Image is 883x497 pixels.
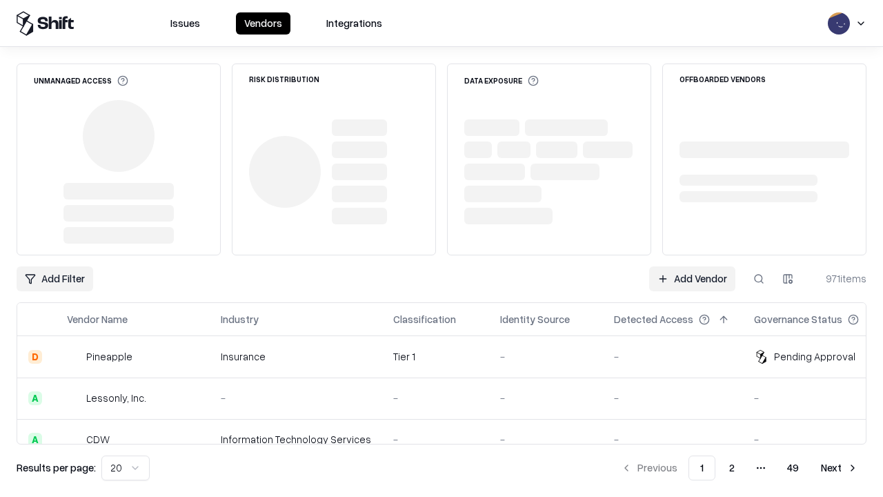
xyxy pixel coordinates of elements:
button: Next [813,456,866,480]
div: Pineapple [86,349,132,364]
img: Lessonly, Inc. [67,391,81,405]
div: Data Exposure [464,75,539,86]
div: D [28,350,42,364]
div: - [614,391,732,405]
div: - [614,349,732,364]
div: - [393,391,478,405]
div: Unmanaged Access [34,75,128,86]
div: Industry [221,312,259,327]
div: Risk Distribution [249,75,319,83]
button: Vendors [236,12,290,35]
div: Governance Status [754,312,842,327]
div: - [221,391,371,405]
div: - [754,391,881,405]
div: Insurance [221,349,371,364]
div: - [500,391,592,405]
nav: pagination [613,456,866,480]
div: Vendor Name [67,312,128,327]
div: Offboarded Vendors [679,75,766,83]
button: 49 [776,456,810,480]
div: Detected Access [614,312,693,327]
div: Tier 1 [393,349,478,364]
div: Lessonly, Inc. [86,391,146,405]
button: Add Filter [17,266,93,291]
div: Classification [393,312,456,327]
div: Information Technology Services [221,432,371,447]
div: 971 items [811,271,866,286]
div: - [754,432,881,447]
div: CDW [86,432,110,447]
div: Identity Source [500,312,570,327]
img: CDW [67,433,81,447]
div: A [28,391,42,405]
div: - [500,349,592,364]
div: Pending Approval [774,349,855,364]
div: A [28,433,42,447]
div: - [393,432,478,447]
div: - [500,432,592,447]
img: Pineapple [67,350,81,364]
button: Issues [162,12,208,35]
p: Results per page: [17,460,96,475]
button: 1 [688,456,715,480]
button: Integrations [318,12,390,35]
div: - [614,432,732,447]
button: 2 [718,456,746,480]
a: Add Vendor [649,266,735,291]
